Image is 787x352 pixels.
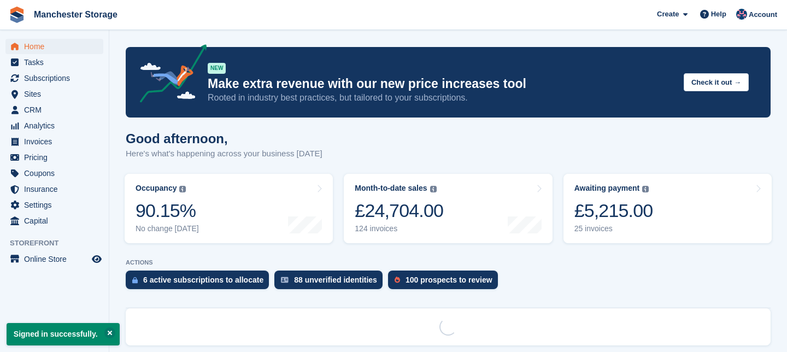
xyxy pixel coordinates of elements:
div: NEW [208,63,226,74]
img: icon-info-grey-7440780725fd019a000dd9b08b2336e03edf1995a4989e88bcd33f0948082b44.svg [642,186,649,192]
a: menu [5,86,103,102]
a: Occupancy 90.15% No change [DATE] [125,174,333,243]
span: Tasks [24,55,90,70]
span: Coupons [24,166,90,181]
div: £5,215.00 [574,200,653,222]
a: menu [5,213,103,228]
div: 6 active subscriptions to allocate [143,275,263,284]
div: 100 prospects to review [406,275,492,284]
div: 88 unverified identities [294,275,377,284]
button: Check it out → [684,73,749,91]
a: menu [5,55,103,70]
a: 88 unverified identities [274,271,388,295]
a: menu [5,134,103,149]
a: menu [5,166,103,181]
span: CRM [24,102,90,118]
span: Analytics [24,118,90,133]
span: Sites [24,86,90,102]
a: menu [5,251,103,267]
span: Insurance [24,181,90,197]
span: Account [749,9,777,20]
span: Create [657,9,679,20]
a: menu [5,181,103,197]
a: menu [5,102,103,118]
span: Help [711,9,726,20]
h1: Good afternoon, [126,131,322,146]
a: menu [5,197,103,213]
a: menu [5,118,103,133]
a: menu [5,71,103,86]
a: Month-to-date sales £24,704.00 124 invoices [344,174,552,243]
div: 90.15% [136,200,199,222]
span: Invoices [24,134,90,149]
span: Subscriptions [24,71,90,86]
span: Online Store [24,251,90,267]
span: Settings [24,197,90,213]
img: price-adjustments-announcement-icon-8257ccfd72463d97f412b2fc003d46551f7dbcb40ab6d574587a9cd5c0d94... [131,44,207,107]
img: prospect-51fa495bee0391a8d652442698ab0144808aea92771e9ea1ae160a38d050c398.svg [395,277,400,283]
div: Awaiting payment [574,184,640,193]
span: Home [24,39,90,54]
p: Signed in successfully. [7,323,120,345]
a: Preview store [90,253,103,266]
p: Here's what's happening across your business [DATE] [126,148,322,160]
div: 25 invoices [574,224,653,233]
img: icon-info-grey-7440780725fd019a000dd9b08b2336e03edf1995a4989e88bcd33f0948082b44.svg [430,186,437,192]
span: Pricing [24,150,90,165]
img: verify_identity-adf6edd0f0f0b5bbfe63781bf79b02c33cf7c696d77639b501bdc392416b5a36.svg [281,277,289,283]
a: Awaiting payment £5,215.00 25 invoices [563,174,772,243]
a: 100 prospects to review [388,271,503,295]
span: Capital [24,213,90,228]
div: 124 invoices [355,224,443,233]
a: Manchester Storage [30,5,122,24]
a: 6 active subscriptions to allocate [126,271,274,295]
div: No change [DATE] [136,224,199,233]
a: menu [5,39,103,54]
p: ACTIONS [126,259,771,266]
div: Month-to-date sales [355,184,427,193]
p: Rooted in industry best practices, but tailored to your subscriptions. [208,92,675,104]
span: Storefront [10,238,109,249]
img: active_subscription_to_allocate_icon-d502201f5373d7db506a760aba3b589e785aa758c864c3986d89f69b8ff3... [132,277,138,284]
img: icon-info-grey-7440780725fd019a000dd9b08b2336e03edf1995a4989e88bcd33f0948082b44.svg [179,186,186,192]
div: £24,704.00 [355,200,443,222]
a: menu [5,150,103,165]
img: stora-icon-8386f47178a22dfd0bd8f6a31ec36ba5ce8667c1dd55bd0f319d3a0aa187defe.svg [9,7,25,23]
div: Occupancy [136,184,177,193]
p: Make extra revenue with our new price increases tool [208,76,675,92]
